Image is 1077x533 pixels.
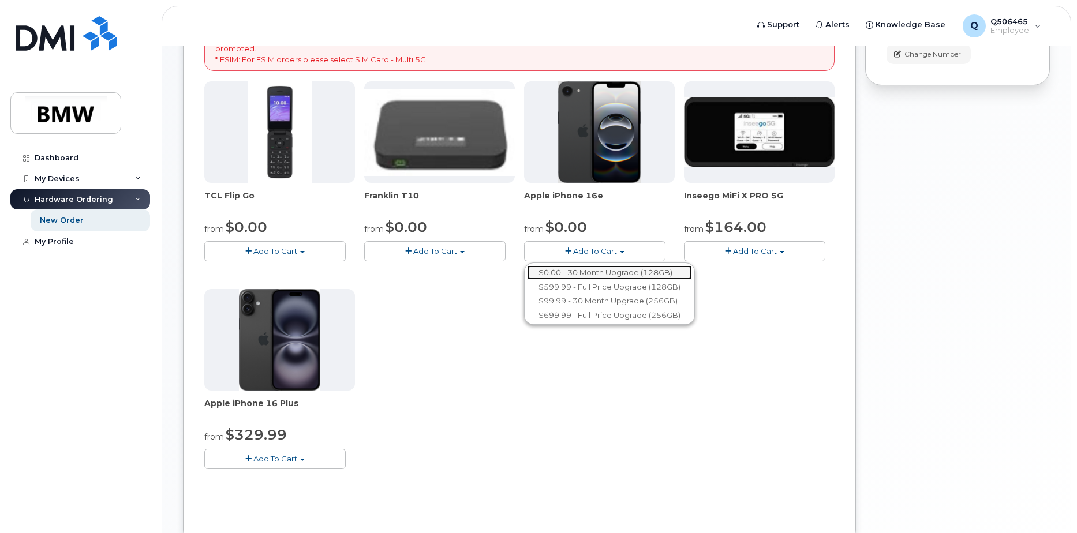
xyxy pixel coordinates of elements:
img: TCL_FLIP_MODE.jpg [248,81,312,183]
a: $99.99 - 30 Month Upgrade (256GB) [527,294,692,308]
small: from [364,224,384,234]
a: $699.99 - Full Price Upgrade (256GB) [527,308,692,322]
img: iphone_16_plus.png [239,289,320,391]
span: Alerts [825,19,850,31]
small: from [204,431,224,442]
small: from [524,224,544,234]
span: Change Number [904,49,961,59]
button: Add To Cart [204,449,346,469]
img: cut_small_inseego_5G.jpg [684,97,835,167]
button: Add To Cart [364,241,506,261]
span: Q506465 [990,17,1029,26]
div: Q506465 [955,14,1049,37]
span: Add To Cart [253,454,297,463]
span: Add To Cart [253,246,297,256]
span: Add To Cart [733,246,777,256]
span: Add To Cart [573,246,617,256]
div: Apple iPhone 16 Plus [204,397,355,421]
span: Q [970,19,978,33]
span: $329.99 [226,426,287,443]
a: $0.00 - 30 Month Upgrade (128GB) [527,265,692,280]
button: Change Number [887,44,971,64]
button: Add To Cart [684,241,825,261]
img: iphone16e.png [558,81,641,183]
small: from [684,224,704,234]
div: Inseego MiFi X PRO 5G [684,190,835,213]
button: Add To Cart [204,241,346,261]
span: $164.00 [705,219,766,235]
span: $0.00 [386,219,427,235]
div: TCL Flip Go [204,190,355,213]
span: $0.00 [545,219,587,235]
span: Knowledge Base [876,19,945,31]
span: Support [767,19,799,31]
img: t10.jpg [364,89,515,176]
small: from [204,224,224,234]
div: Franklin T10 [364,190,515,213]
span: Add To Cart [413,246,457,256]
button: Add To Cart [524,241,665,261]
iframe: Messenger Launcher [1027,483,1068,524]
a: Knowledge Base [858,13,953,36]
span: $0.00 [226,219,267,235]
span: Employee [990,26,1029,35]
a: Alerts [807,13,858,36]
div: Apple iPhone 16e [524,190,675,213]
a: Support [749,13,807,36]
a: $599.99 - Full Price Upgrade (128GB) [527,280,692,294]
